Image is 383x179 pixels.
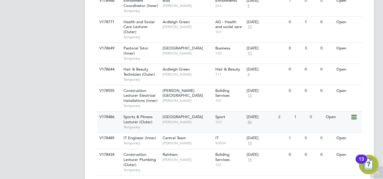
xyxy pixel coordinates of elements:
[123,103,160,108] span: Temporary
[123,8,160,13] span: Temporary
[123,168,160,172] span: Temporary
[324,111,350,123] div: Open
[287,17,303,28] div: 0
[335,85,361,96] div: Open
[319,64,335,75] div: 0
[303,133,319,144] div: 0
[163,98,212,103] span: [PERSON_NAME]
[335,133,361,144] div: Open
[247,20,286,25] div: [DATE]
[303,64,319,75] div: 0
[98,43,119,54] div: V178649
[163,88,203,98] span: [PERSON_NAME][GEOGRAPHIC_DATA]
[163,72,212,77] span: [PERSON_NAME]
[123,35,160,39] span: Temporary
[287,85,303,96] div: 0
[215,46,230,51] span: Business
[215,67,240,72] span: Hair & Beauty
[247,72,251,77] span: 4
[123,135,156,140] span: IT Engineer (Inner)
[163,157,212,162] span: [PERSON_NAME]
[163,3,212,8] span: [PERSON_NAME]
[319,133,335,144] div: 0
[319,149,335,160] div: 0
[335,17,361,28] div: Open
[163,24,212,29] span: [PERSON_NAME]
[215,19,242,30] span: AG - Health and social care
[163,141,212,146] span: [PERSON_NAME]
[215,30,244,34] span: 101
[319,17,335,28] div: 0
[247,136,286,141] div: [DATE]
[335,149,361,160] div: Open
[335,43,361,54] div: Open
[123,19,154,35] span: Health and Social Care Lecturer (Outer)
[215,162,244,167] span: 107
[123,46,148,56] span: Pastoral Tutor (Inner)
[98,85,119,96] div: V178555
[319,43,335,54] div: 0
[123,88,157,103] span: Construction Lecturer Electrical Installations (Inner)
[163,135,186,140] span: Central Team
[303,149,319,160] div: 0
[359,159,364,167] div: 13
[215,88,230,98] span: Building Services
[163,67,190,72] span: Ardleigh Green
[247,51,253,56] span: 10
[247,157,253,162] span: 14
[287,149,303,160] div: 0
[98,17,119,28] div: V178771
[335,64,361,75] div: Open
[277,111,292,123] div: 2
[215,141,244,146] span: 90004
[215,152,230,162] span: Building Services
[163,114,203,119] span: [GEOGRAPHIC_DATA]
[98,149,119,160] div: V178434
[98,64,119,75] div: V178644
[163,120,212,124] span: [PERSON_NAME]
[247,93,253,98] span: 15
[308,111,324,123] div: 0
[319,85,335,96] div: 0
[123,56,160,61] span: Temporary
[247,120,253,125] span: 46
[123,125,160,130] span: Temporary
[163,46,203,51] span: [GEOGRAPHIC_DATA]
[247,88,286,93] div: [DATE]
[123,141,160,146] span: Temporary
[123,152,156,167] span: Construction Lecturer Plumbing (Outer)
[163,51,212,56] span: [PERSON_NAME]
[247,115,275,120] div: [DATE]
[359,155,378,174] button: Open Resource Center, 13 new notifications
[247,141,253,146] span: 10
[287,133,303,144] div: 1
[123,77,160,82] span: Temporary
[215,120,244,124] span: 103
[247,67,286,72] div: [DATE]
[215,72,244,77] span: 111
[123,114,153,124] span: Sports & Fitness Lecturer (Outer)
[215,98,244,103] span: 107
[303,17,319,28] div: 1
[98,111,119,123] div: V178486
[163,152,178,157] span: Rainham
[123,67,155,77] span: Hair & Beauty Technician (Outer)
[215,114,225,119] span: Sport
[247,3,251,8] span: 5
[247,24,253,30] span: 10
[303,85,319,96] div: 0
[287,43,303,54] div: 0
[287,64,303,75] div: 0
[247,152,286,157] div: [DATE]
[303,43,319,54] div: 3
[247,46,286,51] div: [DATE]
[215,3,244,8] span: 224
[293,111,308,123] div: 1
[98,133,119,144] div: V178485
[163,19,190,24] span: Ardleigh Green
[215,51,244,56] span: 120
[215,135,219,140] span: IT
